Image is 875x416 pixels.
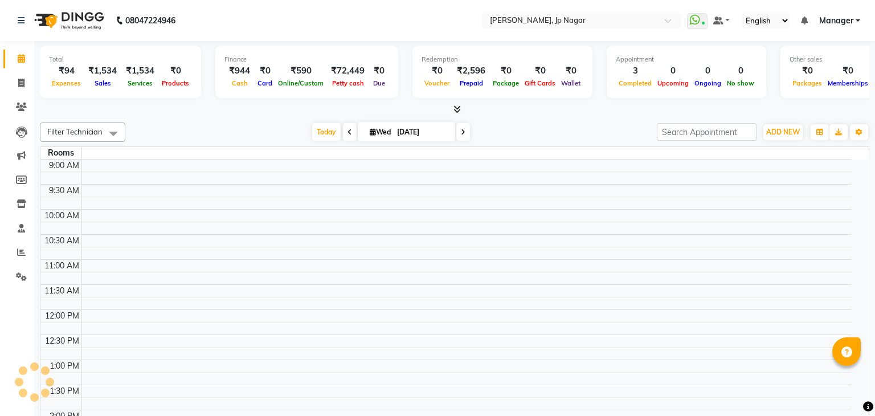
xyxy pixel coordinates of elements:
div: 9:00 AM [47,160,81,172]
span: Upcoming [655,79,692,87]
span: Ongoing [692,79,724,87]
div: ₹2,596 [452,64,490,78]
img: logo [29,5,107,36]
span: Products [159,79,192,87]
div: ₹0 [825,64,871,78]
div: ₹0 [255,64,275,78]
span: Prepaid [457,79,486,87]
span: Online/Custom [275,79,326,87]
span: Cash [229,79,251,87]
button: ADD NEW [763,124,803,140]
div: ₹590 [275,64,326,78]
div: Total [49,55,192,64]
b: 08047224946 [125,5,175,36]
div: ₹0 [522,64,558,78]
div: 9:30 AM [47,185,81,197]
span: Petty cash [329,79,367,87]
div: ₹0 [790,64,825,78]
div: ₹1,534 [121,64,159,78]
input: 2025-09-03 [394,124,451,141]
div: 0 [724,64,757,78]
div: ₹1,534 [84,64,121,78]
span: Today [312,123,341,141]
span: Voucher [422,79,452,87]
span: Memberships [825,79,871,87]
span: Due [370,79,388,87]
div: ₹72,449 [326,64,369,78]
div: ₹944 [224,64,255,78]
span: Packages [790,79,825,87]
div: ₹0 [490,64,522,78]
div: Redemption [422,55,583,64]
div: 11:00 AM [42,260,81,272]
div: 12:00 PM [43,310,81,322]
div: 3 [616,64,655,78]
span: Filter Technician [47,127,103,136]
div: Rooms [40,147,81,159]
span: Card [255,79,275,87]
div: ₹0 [558,64,583,78]
div: Appointment [616,55,757,64]
div: ₹94 [49,64,84,78]
span: ADD NEW [766,128,800,136]
span: Sales [92,79,114,87]
span: Gift Cards [522,79,558,87]
div: 1:30 PM [47,385,81,397]
div: 12:30 PM [43,335,81,347]
span: Wallet [558,79,583,87]
span: Expenses [49,79,84,87]
div: 1:00 PM [47,360,81,372]
span: No show [724,79,757,87]
div: ₹0 [369,64,389,78]
div: ₹0 [422,64,452,78]
span: Package [490,79,522,87]
div: 0 [655,64,692,78]
div: 10:00 AM [42,210,81,222]
div: Finance [224,55,389,64]
span: Services [125,79,156,87]
div: ₹0 [159,64,192,78]
span: Manager [819,15,853,27]
span: Wed [367,128,394,136]
input: Search Appointment [657,123,757,141]
div: 0 [692,64,724,78]
div: 10:30 AM [42,235,81,247]
span: Completed [616,79,655,87]
div: 11:30 AM [42,285,81,297]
